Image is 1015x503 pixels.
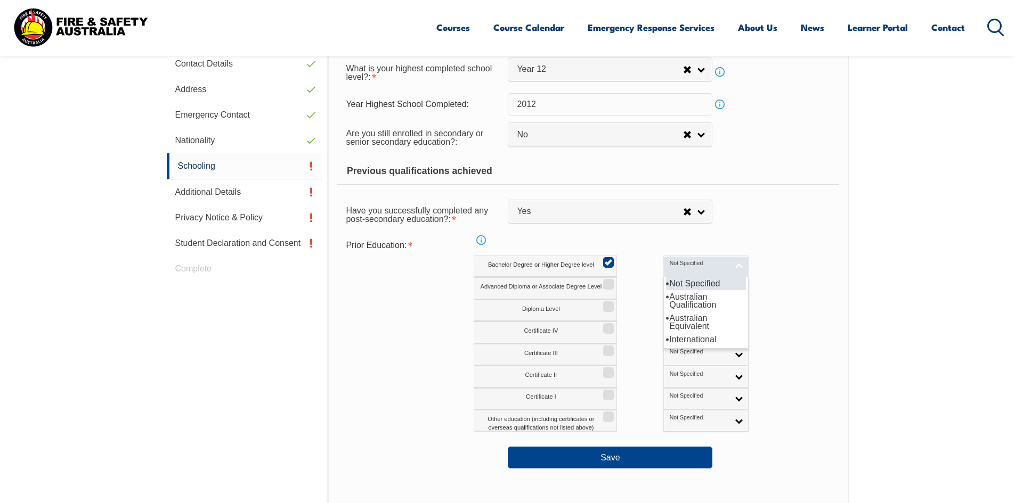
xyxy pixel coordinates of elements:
[931,13,965,42] a: Contact
[167,51,322,77] a: Contact Details
[436,13,470,42] a: Courses
[670,392,729,400] span: Not Specified
[346,206,488,224] span: Have you successfully completed any post-secondary education?:
[666,311,746,333] li: Australian Equivalent
[474,277,617,299] label: Advanced Diploma or Associate Degree Level
[666,277,746,290] li: Not Specified
[474,255,617,277] label: Bachelor Degree or Higher Degree level
[517,129,683,141] span: No
[517,206,683,217] span: Yes
[346,64,492,81] span: What is your highest completed school level?:
[337,199,508,229] div: Have you successfully completed any post-secondary education? is required.
[801,13,824,42] a: News
[670,260,729,267] span: Not Specified
[474,300,617,321] label: Diploma Level
[474,321,617,343] label: Certificate IV
[493,13,564,42] a: Course Calendar
[508,93,712,116] input: YYYY
[474,344,617,366] label: Certificate III
[474,366,617,387] label: Certificate II
[588,13,714,42] a: Emergency Response Services
[167,102,322,128] a: Emergency Contact
[474,388,617,410] label: Certificate I
[508,447,712,468] button: Save
[337,158,839,185] div: Previous qualifications achieved
[666,333,746,346] li: International
[167,153,322,179] a: Schooling
[337,94,508,114] div: Year Highest School Completed:
[666,290,746,311] li: Australian Qualification
[337,235,508,255] div: Prior Education is required.
[346,129,483,146] span: Are you still enrolled in secondary or senior secondary education?:
[167,128,322,153] a: Nationality
[712,64,727,79] a: Info
[337,57,508,87] div: What is your highest completed school level? is required.
[517,64,683,75] span: Year 12
[670,370,729,378] span: Not Specified
[167,179,322,205] a: Additional Details
[167,230,322,256] a: Student Declaration and Consent
[712,97,727,112] a: Info
[670,414,729,422] span: Not Specified
[848,13,908,42] a: Learner Portal
[474,410,617,432] label: Other education (including certificates or overseas qualifications not listed above)
[167,77,322,102] a: Address
[474,233,489,248] a: Info
[738,13,777,42] a: About Us
[670,348,729,356] span: Not Specified
[167,205,322,230] a: Privacy Notice & Policy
